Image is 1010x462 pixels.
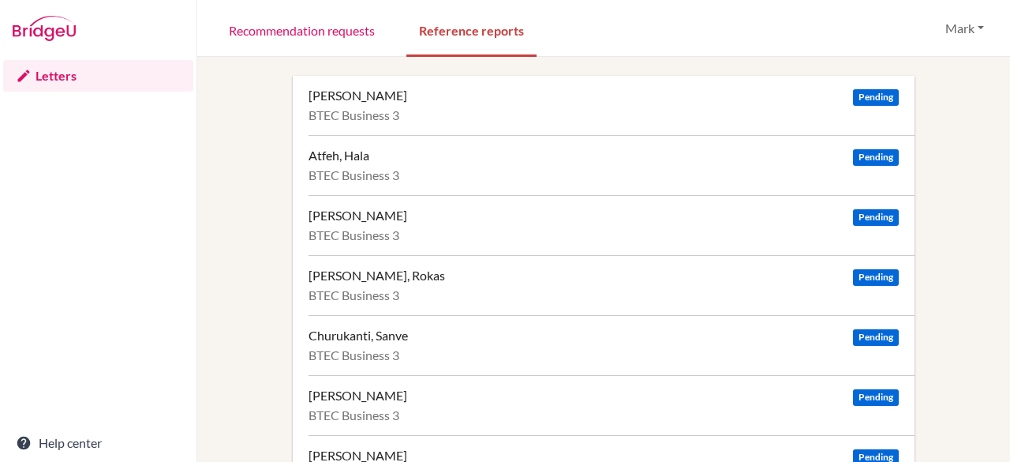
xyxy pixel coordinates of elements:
[3,60,193,92] a: Letters
[309,208,407,223] div: [PERSON_NAME]
[309,408,899,423] div: BTEC Business 3
[853,269,899,286] span: Pending
[309,315,915,375] a: Churukanti, Sanve Pending BTEC Business 3
[309,88,407,103] div: [PERSON_NAME]
[309,287,899,303] div: BTEC Business 3
[309,375,915,435] a: [PERSON_NAME] Pending BTEC Business 3
[309,268,445,284] div: [PERSON_NAME], Rokas
[309,195,915,255] a: [PERSON_NAME] Pending BTEC Business 3
[309,148,369,163] div: Atfeh, Hala
[309,388,407,404] div: [PERSON_NAME]
[853,209,899,226] span: Pending
[406,2,537,57] a: Reference reports
[853,149,899,166] span: Pending
[3,427,193,459] a: Help center
[938,13,991,43] button: Mark
[309,255,915,315] a: [PERSON_NAME], Rokas Pending BTEC Business 3
[309,347,899,363] div: BTEC Business 3
[853,89,899,106] span: Pending
[309,135,915,195] a: Atfeh, Hala Pending BTEC Business 3
[13,16,76,41] img: Bridge-U
[309,107,899,123] div: BTEC Business 3
[309,167,899,183] div: BTEC Business 3
[853,389,899,406] span: Pending
[216,2,387,57] a: Recommendation requests
[309,227,899,243] div: BTEC Business 3
[309,328,408,344] div: Churukanti, Sanve
[853,329,899,346] span: Pending
[309,76,915,135] a: [PERSON_NAME] Pending BTEC Business 3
